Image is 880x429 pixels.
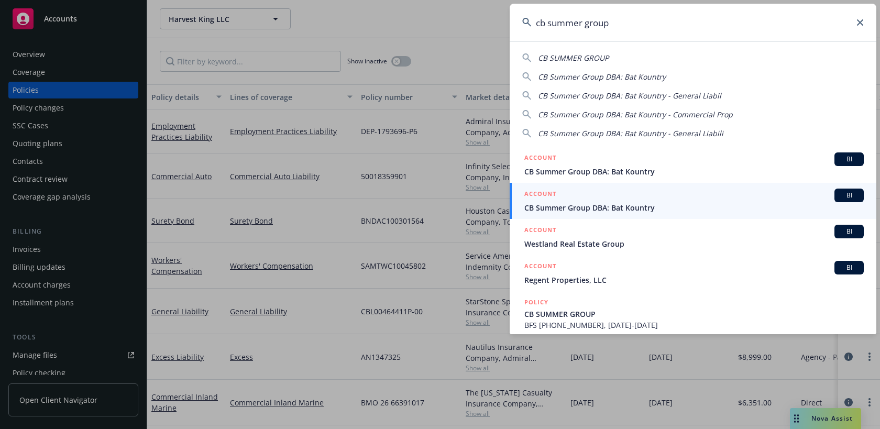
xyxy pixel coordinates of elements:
h5: ACCOUNT [524,189,556,201]
h5: ACCOUNT [524,152,556,165]
span: BI [839,263,860,272]
span: CB SUMMER GROUP [538,53,609,63]
a: POLICYCB SUMMER GROUPBFS [PHONE_NUMBER], [DATE]-[DATE] [510,291,876,336]
h5: ACCOUNT [524,225,556,237]
span: CB SUMMER GROUP [524,309,864,320]
span: Westland Real Estate Group [524,238,864,249]
span: Regent Properties, LLC [524,274,864,285]
span: CB Summer Group DBA: Bat Kountry - General Liabili [538,128,723,138]
h5: ACCOUNT [524,261,556,273]
a: ACCOUNTBICB Summer Group DBA: Bat Kountry [510,147,876,183]
span: CB Summer Group DBA: Bat Kountry [524,202,864,213]
span: BFS [PHONE_NUMBER], [DATE]-[DATE] [524,320,864,331]
span: BI [839,155,860,164]
a: ACCOUNTBIRegent Properties, LLC [510,255,876,291]
span: CB Summer Group DBA: Bat Kountry - General Liabil [538,91,721,101]
span: CB Summer Group DBA: Bat Kountry [538,72,666,82]
span: BI [839,191,860,200]
span: CB Summer Group DBA: Bat Kountry - Commercial Prop [538,109,733,119]
a: ACCOUNTBIWestland Real Estate Group [510,219,876,255]
a: ACCOUNTBICB Summer Group DBA: Bat Kountry [510,183,876,219]
span: BI [839,227,860,236]
h5: POLICY [524,297,548,307]
input: Search... [510,4,876,41]
span: CB Summer Group DBA: Bat Kountry [524,166,864,177]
